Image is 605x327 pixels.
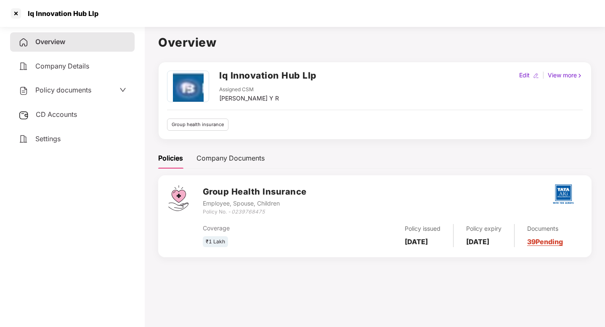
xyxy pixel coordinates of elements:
img: svg+xml;base64,PHN2ZyB4bWxucz0iaHR0cDovL3d3dy53My5vcmcvMjAwMC9zdmciIHdpZHRoPSIyNCIgaGVpZ2h0PSIyNC... [19,86,29,96]
div: Iq Innovation Hub Llp [23,9,98,18]
div: | [541,71,546,80]
img: rightIcon [577,73,583,79]
div: Documents [527,224,563,233]
h2: Iq Innovation Hub Llp [219,69,316,82]
div: Assigned CSM [219,86,279,94]
span: Company Details [35,62,89,70]
div: Edit [517,71,531,80]
h3: Group Health Insurance [203,185,307,198]
img: svg+xml;base64,PHN2ZyB4bWxucz0iaHR0cDovL3d3dy53My5vcmcvMjAwMC9zdmciIHdpZHRoPSIyNCIgaGVpZ2h0PSIyNC... [19,61,29,71]
img: svg+xml;base64,PHN2ZyB4bWxucz0iaHR0cDovL3d3dy53My5vcmcvMjAwMC9zdmciIHdpZHRoPSIyNCIgaGVpZ2h0PSIyNC... [19,134,29,144]
div: [PERSON_NAME] Y R [219,94,279,103]
img: svg+xml;base64,PHN2ZyB3aWR0aD0iMjUiIGhlaWdodD0iMjQiIHZpZXdCb3g9IjAgMCAyNSAyNCIgZmlsbD0ibm9uZSIgeG... [19,110,29,120]
img: svg+xml;base64,PHN2ZyB4bWxucz0iaHR0cDovL3d3dy53My5vcmcvMjAwMC9zdmciIHdpZHRoPSI0Ny43MTQiIGhlaWdodD... [168,185,188,211]
div: ₹1 Lakh [203,236,228,248]
b: [DATE] [466,237,489,246]
div: Policy issued [405,224,440,233]
span: down [119,87,126,93]
span: CD Accounts [36,110,77,119]
img: bajaj%20logo%202.png [168,71,207,102]
i: 0239768475 [231,208,265,215]
div: Employee, Spouse, Children [203,199,307,208]
h1: Overview [158,33,592,52]
span: Overview [35,37,65,46]
div: Group health insurance [167,119,228,131]
div: Policies [158,153,183,163]
div: Policy expiry [466,224,502,233]
span: Settings [35,134,61,143]
div: View more [546,71,584,80]
img: editIcon [533,73,539,79]
div: Company Documents [196,153,265,163]
div: Policy No. - [203,208,307,216]
img: tatag.png [549,179,578,209]
b: [DATE] [405,237,428,246]
div: Coverage [203,224,329,233]
a: 39 Pending [527,237,563,246]
img: svg+xml;base64,PHN2ZyB4bWxucz0iaHR0cDovL3d3dy53My5vcmcvMjAwMC9zdmciIHdpZHRoPSIyNCIgaGVpZ2h0PSIyNC... [19,37,29,47]
span: Policy documents [35,86,91,94]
